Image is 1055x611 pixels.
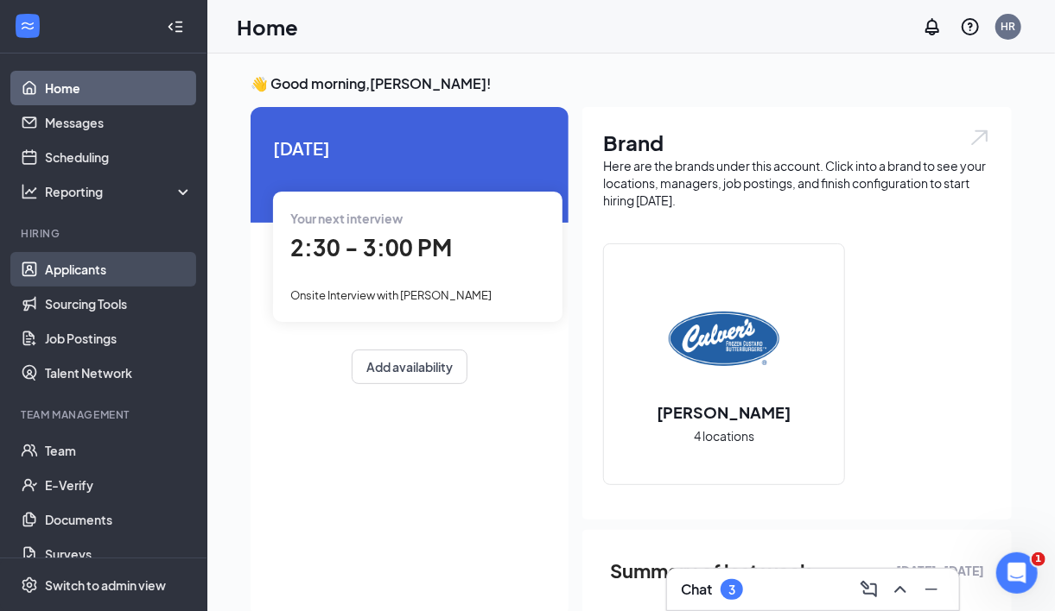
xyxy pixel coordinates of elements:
[45,252,193,287] a: Applicants
[996,552,1038,594] iframe: Intercom live chat
[45,468,193,502] a: E-Verify
[610,556,811,586] span: Summary of last week
[45,321,193,356] a: Job Postings
[45,433,193,468] a: Team
[45,105,193,140] a: Messages
[681,580,712,599] h3: Chat
[45,576,166,594] div: Switch to admin view
[694,426,754,445] span: 4 locations
[21,407,189,422] div: Team Management
[273,135,546,161] span: [DATE]
[251,74,1012,93] h3: 👋 Good morning, [PERSON_NAME] !
[45,140,193,174] a: Scheduling
[887,576,914,603] button: ChevronUp
[859,579,880,600] svg: ComposeMessage
[21,183,38,200] svg: Analysis
[969,128,991,148] img: open.6027fd2a22e1237b5b06.svg
[45,287,193,321] a: Sourcing Tools
[1001,19,1016,34] div: HR
[960,16,981,37] svg: QuestionInfo
[1032,552,1045,566] span: 1
[21,576,38,594] svg: Settings
[922,16,943,37] svg: Notifications
[237,12,298,41] h1: Home
[290,233,452,261] span: 2:30 - 3:00 PM
[19,17,36,35] svg: WorkstreamLogo
[45,502,193,537] a: Documents
[669,284,779,394] img: Culver's
[45,356,193,390] a: Talent Network
[45,71,193,105] a: Home
[640,401,809,423] h2: [PERSON_NAME]
[45,537,193,571] a: Surveys
[855,576,883,603] button: ComposeMessage
[918,576,945,603] button: Minimize
[603,128,991,157] h1: Brand
[290,211,403,226] span: Your next interview
[890,579,911,600] svg: ChevronUp
[45,183,194,200] div: Reporting
[728,583,735,597] div: 3
[290,288,492,302] span: Onsite Interview with [PERSON_NAME]
[921,579,942,600] svg: Minimize
[603,157,991,209] div: Here are the brands under this account. Click into a brand to see your locations, managers, job p...
[896,561,984,580] span: [DATE] - [DATE]
[21,226,189,241] div: Hiring
[167,18,184,35] svg: Collapse
[352,350,467,384] button: Add availability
